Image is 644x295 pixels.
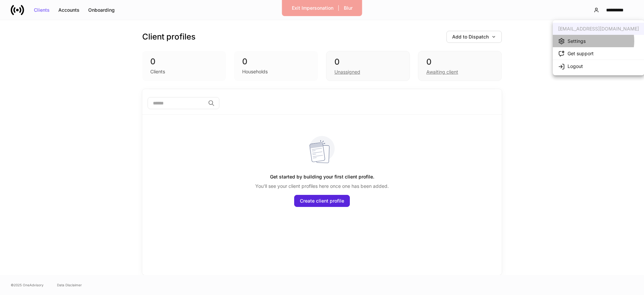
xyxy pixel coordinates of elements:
div: Get support [568,50,594,57]
div: Exit Impersonation [292,6,333,10]
div: Blur [344,6,353,10]
div: Settings [568,38,586,45]
div: Logout [568,63,583,70]
div: [EMAIL_ADDRESS][DOMAIN_NAME] [558,25,639,32]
